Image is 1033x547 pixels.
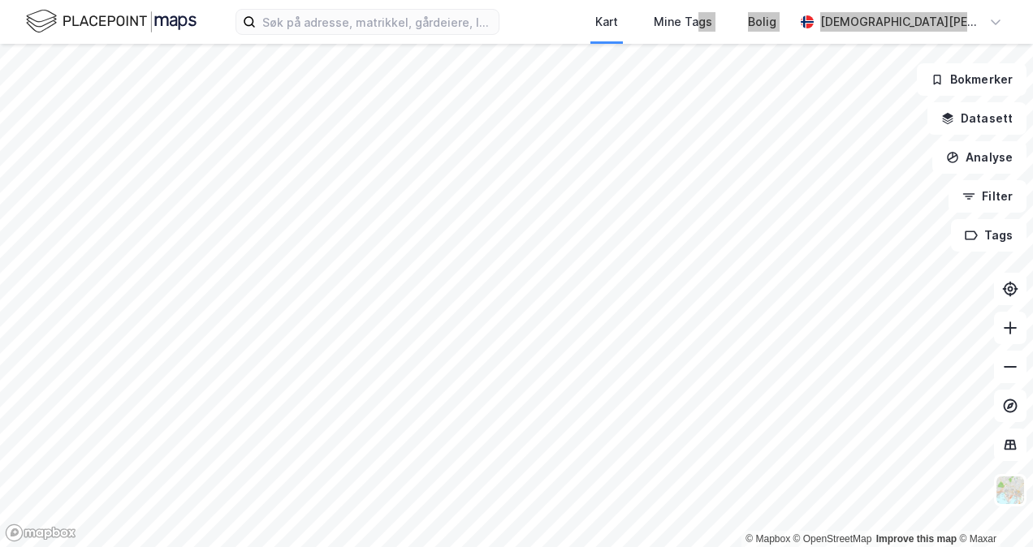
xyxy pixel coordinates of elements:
a: Mapbox homepage [5,523,76,542]
iframe: Chat Widget [952,469,1033,547]
a: Improve this map [876,533,957,545]
a: Mapbox [746,533,790,545]
div: Kart [595,12,618,32]
div: Bolig [748,12,776,32]
button: Tags [951,219,1027,252]
div: Mine Tags [654,12,712,32]
img: logo.f888ab2527a4732fd821a326f86c7f29.svg [26,7,197,36]
button: Bokmerker [917,63,1027,96]
input: Søk på adresse, matrikkel, gårdeiere, leietakere eller personer [256,10,499,34]
button: Analyse [932,141,1027,174]
a: OpenStreetMap [793,533,872,545]
button: Datasett [927,102,1027,135]
div: [DEMOGRAPHIC_DATA][PERSON_NAME] [820,12,983,32]
button: Filter [949,180,1027,213]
